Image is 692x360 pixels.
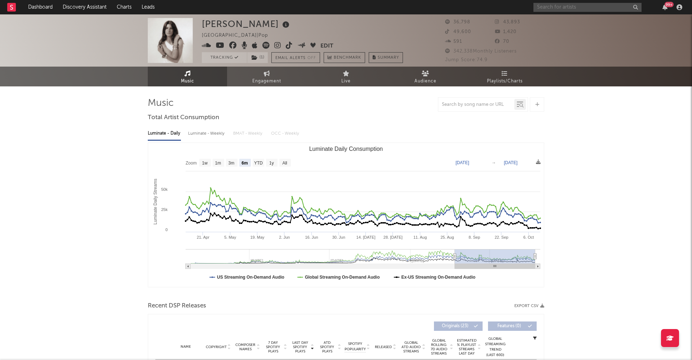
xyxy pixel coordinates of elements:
span: Estimated % Playlist Streams Last Day [457,338,476,356]
a: Engagement [227,67,306,86]
text: 22. Sep [494,235,508,239]
div: [GEOGRAPHIC_DATA] | Pop [202,31,276,40]
span: Jump Score: 74.9 [445,58,488,62]
span: Originals ( 23 ) [439,324,472,328]
text: 1w [202,161,208,166]
span: Recent DSP Releases [148,302,206,310]
span: 36,798 [445,20,470,24]
span: Benchmark [334,54,361,62]
text: Ex-US Streaming On-Demand Audio [402,275,476,280]
text: 25. Aug [440,235,454,239]
text: → [492,160,496,165]
a: Playlists/Charts [465,67,544,86]
text: 1m [215,161,221,166]
span: 7 Day Spotify Plays [263,341,283,354]
text: All [282,161,287,166]
text: 30. Jun [332,235,345,239]
span: 1,420 [495,30,516,34]
span: Released [375,345,392,349]
span: Summary [378,56,399,60]
text: 25k [161,207,168,212]
text: Luminate Daily Streams [153,179,158,224]
text: 16. Jun [305,235,318,239]
input: Search for artists [533,3,642,12]
span: 70 [495,39,509,44]
text: [DATE] [456,160,469,165]
span: Audience [414,77,436,86]
span: 591 [445,39,462,44]
span: 49,600 [445,30,471,34]
button: 99+ [662,4,667,10]
button: Edit [320,42,333,51]
div: Luminate - Daily [148,127,181,140]
text: 6. Oct [523,235,534,239]
span: Last Day Spotify Plays [290,341,310,354]
span: Copyright [206,345,227,349]
text: YTD [254,161,263,166]
text: 8. Sep [469,235,480,239]
div: Name [170,344,201,350]
span: Engagement [252,77,281,86]
span: ( 1 ) [247,52,268,63]
text: 6m [241,161,248,166]
svg: Luminate Daily Consumption [148,143,544,287]
text: Global Streaming On-Demand Audio [305,275,380,280]
button: Export CSV [514,304,544,308]
text: [DATE] [504,160,518,165]
span: Music [181,77,194,86]
button: (1) [247,52,268,63]
text: 2. Jun [279,235,290,239]
span: Spotify Popularity [345,341,366,352]
button: Originals(23) [434,321,483,331]
span: 342,338 Monthly Listeners [445,49,517,54]
div: Global Streaming Trend (Last 60D) [484,336,506,358]
span: Playlists/Charts [487,77,523,86]
a: Audience [386,67,465,86]
span: Live [341,77,351,86]
text: 3m [229,161,235,166]
a: Benchmark [324,52,365,63]
text: Luminate Daily Consumption [309,146,383,152]
div: 99 + [665,2,674,7]
input: Search by song name or URL [438,102,514,108]
text: 28. [DATE] [383,235,403,239]
div: [PERSON_NAME] [202,18,291,30]
button: Summary [369,52,403,63]
span: ATD Spotify Plays [318,341,337,354]
text: 0 [165,228,168,232]
span: Features ( 0 ) [493,324,526,328]
text: 1y [269,161,274,166]
text: US Streaming On-Demand Audio [217,275,284,280]
a: Live [306,67,386,86]
div: Luminate - Weekly [188,127,226,140]
span: Global ATD Audio Streams [401,341,421,354]
button: Tracking [202,52,247,63]
span: Total Artist Consumption [148,113,219,122]
text: Zoom [186,161,197,166]
span: Global Rolling 7D Audio Streams [429,338,449,356]
span: 43,893 [495,20,520,24]
em: Off [307,56,316,60]
text: 11. Aug [413,235,427,239]
text: 14. [DATE] [356,235,376,239]
button: Features(0) [488,321,537,331]
text: 19. May [250,235,265,239]
span: Composer Names [235,343,256,351]
text: 5. May [224,235,236,239]
button: Email AlertsOff [271,52,320,63]
text: 21. Apr [197,235,209,239]
a: Music [148,67,227,86]
text: 50k [161,187,168,192]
